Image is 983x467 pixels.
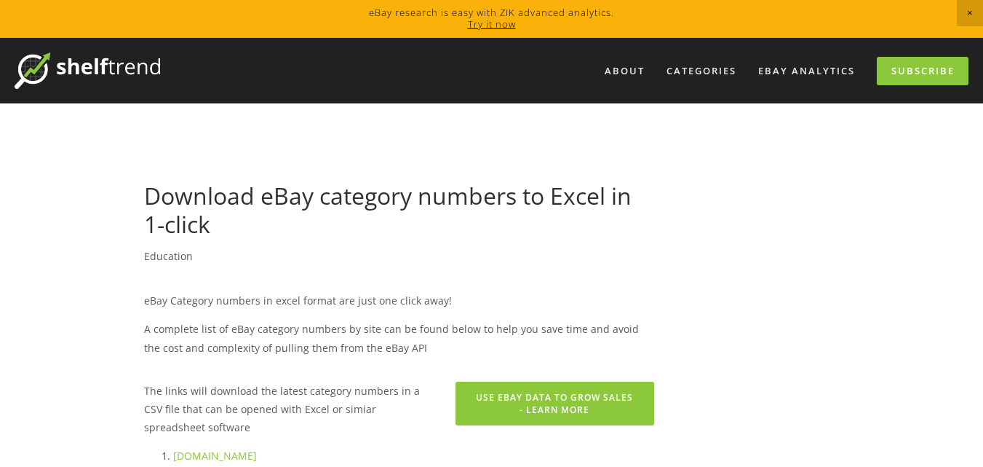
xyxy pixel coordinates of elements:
p: A complete list of eBay category numbers by site can be found below to help you save time and avo... [144,320,654,356]
a: [DOMAIN_NAME] [173,449,257,463]
a: Subscribe [877,57,968,85]
p: The links will download the latest category numbers in a CSV file that can be opened with Excel o... [144,382,654,437]
a: About [595,59,654,83]
img: ShelfTrend [15,52,160,89]
a: Download eBay category numbers to Excel in 1-click [144,180,632,239]
a: eBay Analytics [749,59,864,83]
a: Try it now [468,17,516,31]
p: eBay Category numbers in excel format are just one click away! [144,291,654,310]
a: Education [144,249,193,263]
div: Categories [657,59,746,83]
a: Use eBay Data to Grow Sales - Learn More [455,382,653,425]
